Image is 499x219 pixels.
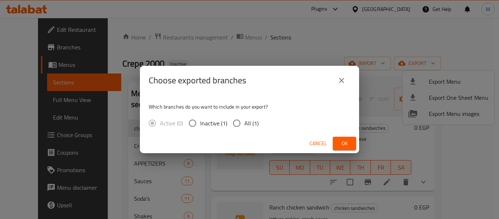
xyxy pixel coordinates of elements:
h2: Choose exported branches [149,75,246,86]
button: Ok [333,137,356,150]
span: Inactive (1) [200,119,227,128]
span: All (1) [244,119,259,128]
button: Cancel [306,137,330,150]
span: Ok [339,139,350,148]
button: close [333,72,350,89]
span: Cancel [309,139,327,148]
span: Active (0) [160,119,183,128]
p: Which branches do you want to include in your export? [149,103,350,110]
